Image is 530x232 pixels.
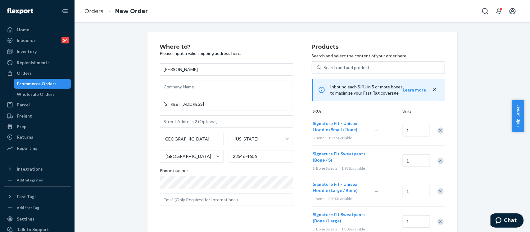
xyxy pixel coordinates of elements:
[4,164,71,174] button: Integrations
[4,176,71,184] a: Add Integration
[312,79,445,101] div: Inbound each SKU in 5 or more boxes to maximize your Fast Tag coverage
[401,109,429,115] div: Units
[235,136,258,142] div: [US_STATE]
[328,136,352,140] span: 1,955 available
[4,132,71,142] a: Returns
[4,204,71,212] a: Add Fast Tag
[403,154,430,167] input: Quantity
[160,98,293,110] input: Street Address
[493,5,505,17] button: Open notifications
[403,124,430,136] input: Quantity
[17,123,26,130] div: Prep
[403,215,430,228] input: Quantity
[313,181,358,193] span: Signature Fit - Unisex Hoodie (Large / Bone)
[437,188,444,194] div: Remove Item
[17,166,43,172] div: Integrations
[160,133,224,145] input: City
[61,37,69,43] div: 24
[4,214,71,224] a: Settings
[312,44,445,50] h2: Products
[79,2,153,20] ol: breadcrumbs
[313,151,367,163] button: Signature Fit Sweatpants (Bone / S)
[165,153,166,159] input: [GEOGRAPHIC_DATA]
[160,63,293,76] input: First & Last Name
[7,8,33,14] img: Flexport logo
[4,111,71,121] a: Freight
[17,37,36,43] div: Inbounds
[375,219,378,224] span: —
[313,151,366,163] span: Signature Fit Sweatpants (Bone / S)
[17,27,29,33] div: Home
[375,189,378,194] span: —
[17,134,33,140] div: Returns
[512,100,524,132] button: Help Center
[342,227,365,231] span: 1,306 available
[84,8,103,15] a: Orders
[17,113,32,119] div: Freight
[312,53,445,59] p: Search and select the content of your order here.
[17,205,39,210] div: Add Fast Tag
[313,136,325,140] span: S.Bone
[375,128,378,133] span: —
[313,181,367,194] button: Signature Fit - Unisex Hoodie (Large / Bone)
[17,70,32,76] div: Orders
[491,213,524,229] iframe: Opens a widget where you can chat to one of our agents
[17,60,50,66] div: Replenishments
[160,167,188,176] span: Phone number
[324,65,372,71] div: Search and add products
[313,196,325,201] span: L.Bone
[4,47,71,56] a: Inventory
[229,150,293,163] input: ZIP Code
[4,192,71,202] button: Fast Tags
[437,127,444,134] div: Remove Item
[17,48,37,55] div: Inventory
[4,58,71,68] a: Replenishments
[4,25,71,35] a: Home
[17,216,34,222] div: Settings
[313,121,358,132] span: Signature Fit - Unisex Hoodie (Small / Bone)
[375,158,378,163] span: —
[403,87,426,93] button: Learn more
[313,120,367,133] button: Signature Fit - Unisex Hoodie (Small / Bone)
[58,5,71,17] button: Close Navigation
[313,227,338,231] span: L. Bone Sweats
[14,79,71,89] a: Ecommerce Orders
[479,5,491,17] button: Open Search Box
[328,196,352,201] span: 2,500 available
[431,87,437,93] button: close
[166,153,211,159] div: [GEOGRAPHIC_DATA]
[403,185,430,197] input: Quantity
[160,194,293,206] input: Email (Only Required for International)
[234,136,235,142] input: [US_STATE]
[17,91,55,97] div: Wholesale Orders
[342,166,365,171] span: 1,938 available
[312,109,401,115] div: SKUs
[313,212,367,224] button: Signature Fit Sweatpants (Bone / Large)
[4,143,71,153] a: Reporting
[17,145,38,151] div: Reporting
[17,81,57,87] div: Ecommerce Orders
[17,102,30,108] div: Parcel
[313,212,366,223] span: Signature Fit Sweatpants (Bone / Large)
[506,5,519,17] button: Open account menu
[160,81,293,93] input: Company Name
[4,122,71,132] a: Prep
[160,50,293,56] p: Please input a valid shipping address here.
[4,68,71,78] a: Orders
[160,44,293,50] h2: Where to?
[160,115,293,128] input: Street Address 2 (Optional)
[4,100,71,110] a: Parcel
[14,89,71,99] a: Wholesale Orders
[4,35,71,45] a: Inbounds24
[115,8,148,15] a: New Order
[437,158,444,164] div: Remove Item
[313,166,338,171] span: S. Bone Sweats
[17,194,37,200] div: Fast Tags
[17,177,44,183] div: Add Integration
[437,219,444,225] div: Remove Item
